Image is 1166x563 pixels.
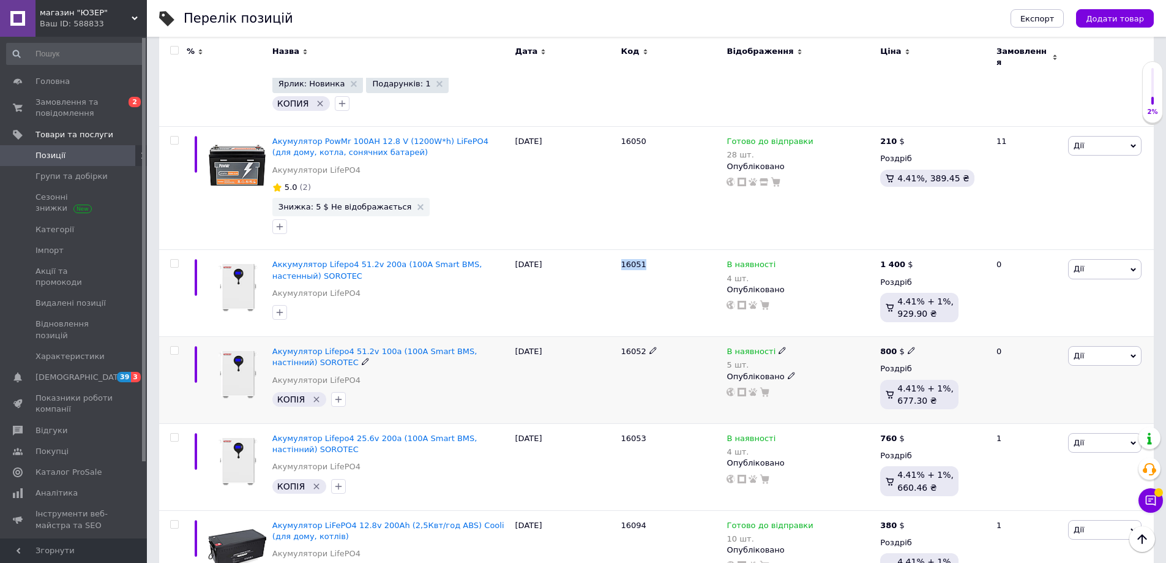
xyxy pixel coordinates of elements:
b: 380 [880,521,897,530]
span: Дата [515,46,538,57]
span: КОПІЯ [277,395,305,404]
span: Групи та добірки [36,171,108,182]
span: Дії [1074,351,1084,360]
div: 4 шт. [727,274,775,283]
span: Дії [1074,141,1084,150]
span: 929.90 ₴ [897,309,936,319]
span: Дії [1074,525,1084,534]
span: Відновлення позицій [36,319,113,341]
span: Дії [1074,264,1084,273]
button: Наверх [1129,526,1155,552]
input: Пошук [6,43,144,65]
div: Опубліковано [727,371,874,382]
div: $ [880,259,913,270]
span: 3 [131,372,141,382]
span: Покупці [36,446,69,457]
span: 4.41%, 389.45 ₴ [897,173,970,183]
span: Додати товар [1086,14,1144,23]
div: 11 [989,127,1065,250]
div: 4 шт. [727,447,775,456]
img: Аккумулятор Lifepo4 51.2v 100a (100A Smart BMS, настенный) SOROTEC [208,346,266,406]
span: Товари та послуги [36,129,113,140]
span: Відображення [727,46,793,57]
span: 16052 [621,347,646,356]
span: Аналітика [36,488,78,499]
span: 16094 [621,521,646,530]
span: Готово до відправки [727,521,813,534]
span: 16050 [621,137,646,146]
span: Знижка: 5 $ Не відображається [278,203,412,211]
div: $ [880,433,905,444]
div: 0 [989,337,1065,424]
div: [DATE] [512,127,618,250]
span: Подарунків: 1 [372,80,430,88]
svg: Видалити мітку [312,395,321,404]
span: 677.30 ₴ [897,396,936,406]
span: 5.0 [285,183,297,192]
a: Аккумулятор Lifepo4 51.2v 200a (100A Smart BMS, настенный) SOROTEC [272,260,482,280]
span: Головна [36,76,70,87]
div: Роздріб [880,277,986,288]
span: КОПІЯ [277,482,305,491]
b: 760 [880,434,897,443]
a: Акумулятор Lifepo4 51.2v 100a (100A Smart BMS, настінний) SOROTEC [272,347,477,367]
span: В наявності [727,260,775,273]
div: Опубліковано [727,545,874,556]
div: Опубліковано [727,284,874,295]
span: 39 [117,372,131,382]
span: 660.46 ₴ [897,483,936,493]
span: Імпорт [36,245,64,256]
a: Акумулятор PowMr 100AH 12.8 V (1200W*h) LiFePO4 (для дому, котла, сонячних батарей) [272,137,488,157]
span: Інструменти веб-майстра та SEO [36,508,113,531]
span: Ціна [880,46,901,57]
span: Ярлик: Новинка [278,80,345,88]
span: Назва [272,46,299,57]
div: [DATE] [512,423,618,510]
a: Акумулятори LifePO4 [272,288,361,299]
span: Експорт [1020,14,1055,23]
div: Роздріб [880,363,986,374]
b: 800 [880,347,897,356]
a: Акумулятори LifePO4 [272,375,361,386]
span: КОПИЯ [277,99,309,108]
button: Чат з покупцем [1138,488,1163,513]
span: Видалені позиції [36,298,106,309]
img: Аккумулятор Lifepo4 51.2v 200a (100A Smart BMS, настенный) SOROTEC [208,259,266,319]
div: $ [880,520,905,531]
span: магазин "ЮЗЕР" [40,7,132,18]
button: Додати товар [1076,9,1154,28]
span: Відгуки [36,425,67,436]
span: Замовлення та повідомлення [36,97,113,119]
span: % [187,46,195,57]
span: 16051 [621,260,646,269]
span: Показники роботи компанії [36,393,113,415]
div: Роздріб [880,153,986,164]
div: 0 [989,250,1065,337]
span: Категорії [36,224,74,235]
div: 2% [1143,108,1162,116]
span: Акції та промокоди [36,266,113,288]
a: Акумулятори LifePO4 [272,165,361,176]
span: Каталог ProSale [36,467,102,478]
div: [DATE] [512,250,618,337]
span: 2 [129,97,141,107]
span: 4.41% + 1%, [897,470,954,480]
div: Ваш ID: 588833 [40,18,147,29]
div: $ [880,346,916,357]
span: Характеристики [36,351,105,362]
img: Аккумулятор Lifepo4 25.6v 200a (100A Smart BMS, настенный) SOROTEC [208,433,266,493]
a: Акумулятори LifePO4 [272,548,361,559]
span: Сезонні знижки [36,192,113,214]
svg: Видалити мітку [315,99,325,108]
span: Позиції [36,150,65,161]
div: 1 [989,423,1065,510]
a: Акумулятор Lifepo4 25.6v 200a (100A Smart BMS, настінний) SOROTEC [272,434,477,454]
div: Опубліковано [727,161,874,172]
span: Замовлення [996,46,1049,68]
a: Акумулятор LiFePO4 12.8v 200Ah (2,5Квт/год ABS) Cooli (для дому, котлів) [272,521,504,541]
div: 10 шт. [727,534,813,543]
